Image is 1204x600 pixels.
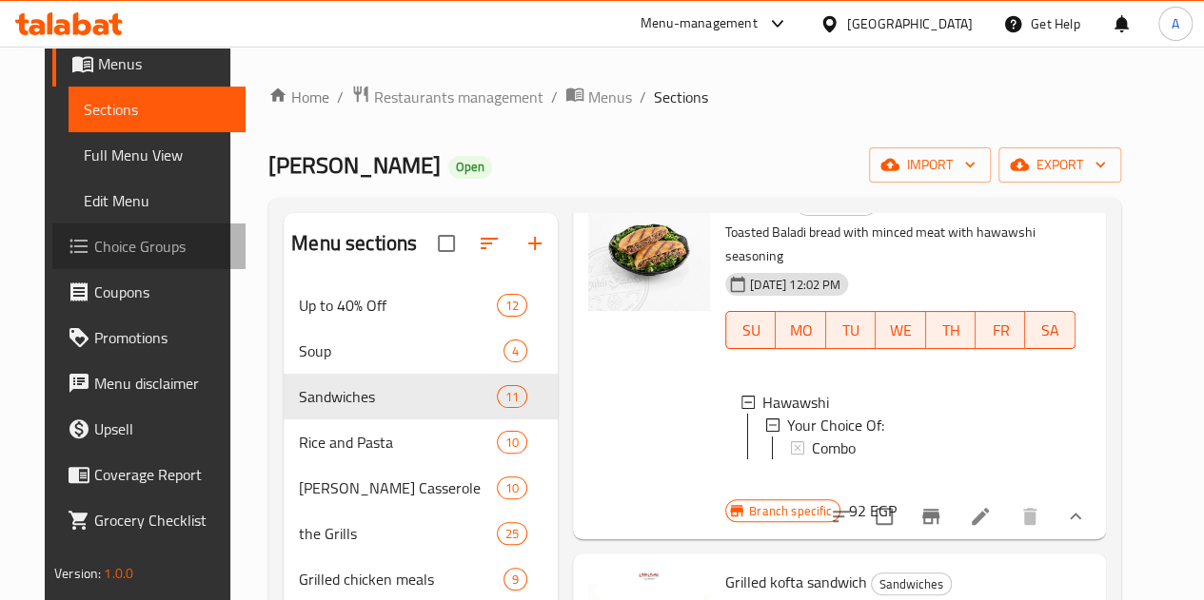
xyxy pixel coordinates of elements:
[934,317,968,344] span: TH
[426,223,466,263] span: Select all sections
[1007,494,1053,539] button: delete
[94,417,230,440] span: Upsell
[104,561,133,586] span: 1.0.0
[374,86,543,108] span: Restaurants management
[725,221,1076,268] p: Toasted Baladi bread with minced meat with hawawshi seasoning
[503,339,527,362] div: items
[268,85,1121,109] nav: breadcrumb
[299,294,497,317] span: Up to 40% Off
[504,342,526,360] span: 4
[503,568,527,590] div: items
[84,189,230,212] span: Edit Menu
[94,372,230,395] span: Menu disclaimer
[466,221,512,266] span: Sort sections
[872,573,951,595] span: Sandwiches
[998,147,1121,183] button: export
[52,497,246,543] a: Grocery Checklist
[291,229,417,258] h2: Menu sections
[268,86,329,108] a: Home
[588,189,710,311] img: Hawawshi
[498,388,526,406] span: 11
[52,315,246,360] a: Promotions
[284,465,558,511] div: [PERSON_NAME] Casserole10
[983,317,1017,344] span: FR
[299,476,497,499] div: Hamdi Shalabi Casserole
[864,496,904,536] span: Select to update
[812,436,856,459] span: Combo
[565,85,632,109] a: Menus
[84,98,230,121] span: Sections
[787,414,884,436] span: Your Choice Of:
[504,571,526,589] span: 9
[512,221,558,266] button: Add section
[351,85,543,109] a: Restaurants management
[69,87,246,132] a: Sections
[926,311,976,349] button: TH
[498,479,526,497] span: 10
[299,385,497,408] span: Sandwiches
[1053,494,1098,539] button: show more
[84,144,230,166] span: Full Menu View
[551,86,558,108] li: /
[52,269,246,315] a: Coupons
[762,391,829,414] span: Hawawshi
[1025,311,1075,349] button: SA
[498,434,526,452] span: 10
[776,311,825,349] button: MO
[826,311,876,349] button: TU
[69,132,246,178] a: Full Menu View
[969,505,992,528] a: Edit menu item
[588,86,632,108] span: Menus
[299,476,497,499] span: [PERSON_NAME] Casserole
[869,147,991,183] button: import
[725,311,776,349] button: SU
[497,522,527,545] div: items
[54,561,101,586] span: Version:
[976,311,1025,349] button: FR
[94,235,230,258] span: Choice Groups
[497,476,527,499] div: items
[52,41,246,87] a: Menus
[94,281,230,303] span: Coupons
[908,494,954,539] button: Branch-specific-item
[1064,505,1087,528] svg: Show Choices
[94,463,230,486] span: Coverage Report
[871,572,952,595] div: Sandwiches
[284,374,558,419] div: Sandwiches11
[1033,317,1067,344] span: SA
[52,360,246,406] a: Menu disclaimer
[284,419,558,465] div: Rice and Pasta10
[640,86,646,108] li: /
[497,294,527,317] div: items
[52,223,246,269] a: Choice Groups
[734,317,768,344] span: SU
[847,13,973,34] div: [GEOGRAPHIC_DATA]
[268,144,441,186] span: [PERSON_NAME]
[299,339,503,362] span: Soup
[1172,13,1179,34] span: A
[641,12,758,35] div: Menu-management
[725,568,867,596] span: Grilled kofta sandwich
[299,522,497,545] span: the Grills
[69,178,246,223] a: Edit Menu
[783,317,818,344] span: MO
[98,52,230,75] span: Menus
[284,282,558,328] div: Up to 40% Off12
[834,317,868,344] span: TU
[448,156,492,179] div: Open
[94,509,230,532] span: Grocery Checklist
[884,153,976,177] span: import
[337,86,344,108] li: /
[299,431,497,454] span: Rice and Pasta
[284,511,558,556] div: the Grills25
[654,86,708,108] span: Sections
[876,311,925,349] button: WE
[52,452,246,497] a: Coverage Report
[742,276,848,294] span: [DATE] 12:02 PM
[299,568,503,590] div: Grilled chicken meals
[284,328,558,374] div: Soup4
[448,159,492,175] span: Open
